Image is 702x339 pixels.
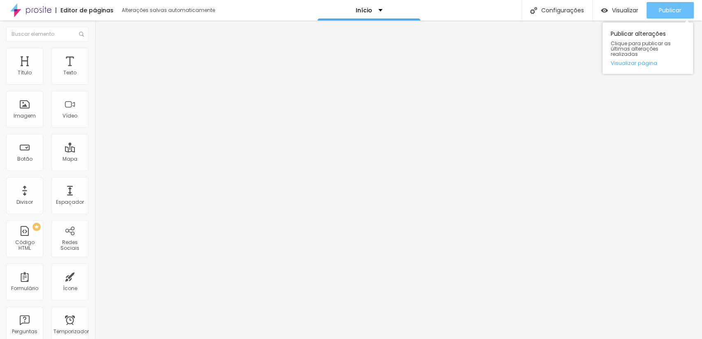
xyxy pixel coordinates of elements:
a: Visualizar página [611,60,685,66]
font: Início [356,6,372,14]
button: Publicar [646,2,694,18]
font: Publicar [659,6,681,14]
font: Formulário [11,285,38,292]
img: view-1.svg [601,7,608,14]
img: Ícone [79,32,84,37]
input: Buscar elemento [6,27,88,42]
font: Clique para publicar as últimas alterações realizadas [611,40,671,58]
font: Perguntas [12,328,37,335]
font: Configurações [541,6,584,14]
font: Texto [63,69,76,76]
font: Divisor [16,198,33,205]
font: Alterações salvas automaticamente [122,7,215,14]
font: Visualizar [612,6,638,14]
font: Visualizar página [611,59,657,67]
font: Imagem [14,112,36,119]
font: Temporizador [53,328,89,335]
font: Publicar alterações [611,30,666,38]
font: Mapa [63,155,77,162]
button: Visualizar [593,2,646,18]
font: Editor de páginas [60,6,114,14]
font: Espaçador [56,198,84,205]
font: Redes Sociais [60,239,79,251]
font: Vídeo [63,112,77,119]
font: Ícone [63,285,77,292]
img: Ícone [530,7,537,14]
font: Título [18,69,32,76]
font: Código HTML [15,239,35,251]
font: Botão [17,155,32,162]
iframe: Editor [95,21,702,339]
